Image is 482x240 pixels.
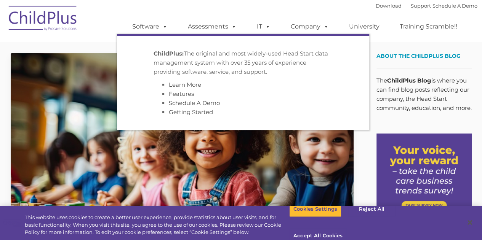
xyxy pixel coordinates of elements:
a: IT [249,19,278,34]
p: The is where you can find blog posts reflecting our company, the Head Start community, education,... [376,76,472,113]
a: Getting Started [169,108,213,116]
button: Close [461,214,478,231]
a: University [341,19,387,34]
font: | [376,3,477,9]
a: Software [125,19,175,34]
span: About the ChildPlus Blog [376,52,461,59]
img: ChildPlus by Procare Solutions [5,0,81,38]
a: Company [283,19,336,34]
a: Learn More [169,81,201,88]
a: Support [411,3,431,9]
p: The original and most widely-used Head Start data management system with over 35 years of experie... [154,49,333,76]
a: Schedule A Demo [432,3,477,9]
a: Schedule A Demo [169,99,220,106]
a: Assessments [180,19,244,34]
button: Cookies Settings [289,201,341,217]
a: Training Scramble!! [392,19,465,34]
strong: ChildPlus Blog [387,77,431,84]
div: This website uses cookies to create a better user experience, provide statistics about user visit... [25,214,289,236]
a: Features [169,90,194,97]
button: Reject All [348,201,396,217]
strong: ChildPlus: [154,50,184,57]
a: Download [376,3,402,9]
